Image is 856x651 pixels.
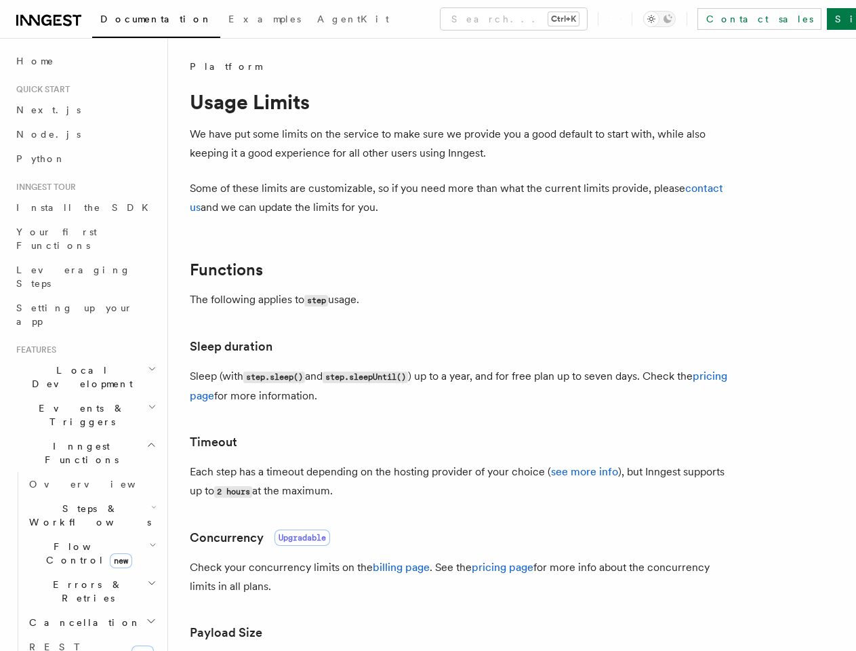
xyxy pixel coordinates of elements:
a: Examples [220,4,309,37]
a: see more info [551,465,618,478]
p: We have put some limits on the service to make sure we provide you a good default to start with, ... [190,125,732,163]
a: Next.js [11,98,159,122]
a: Your first Functions [11,220,159,258]
a: Functions [190,260,263,279]
span: Home [16,54,54,68]
a: pricing page [472,561,533,574]
span: Python [16,153,66,164]
p: Check your concurrency limits on the . See the for more info about the concurrency limits in all ... [190,558,732,596]
a: Install the SDK [11,195,159,220]
code: step.sleepUntil() [323,372,408,383]
p: The following applies to usage. [190,290,732,310]
button: Flow Controlnew [24,534,159,572]
a: Home [11,49,159,73]
span: Leveraging Steps [16,264,131,289]
p: Some of these limits are customizable, so if you need more than what the current limits provide, ... [190,179,732,217]
a: Setting up your app [11,296,159,334]
code: 2 hours [214,486,252,498]
span: Inngest Functions [11,439,146,467]
span: Documentation [100,14,212,24]
a: AgentKit [309,4,397,37]
span: Flow Control [24,540,149,567]
p: Sleep (with and ) up to a year, and for free plan up to seven days. Check the for more information. [190,367,732,406]
a: Python [11,146,159,171]
span: Errors & Retries [24,578,147,605]
a: Overview [24,472,159,496]
a: ConcurrencyUpgradable [190,528,330,547]
a: Documentation [92,4,220,38]
button: Inngest Functions [11,434,159,472]
span: Install the SDK [16,202,157,213]
a: Payload Size [190,623,262,642]
span: Events & Triggers [11,401,148,429]
span: Local Development [11,363,148,391]
button: Toggle dark mode [643,11,676,27]
a: billing page [373,561,430,574]
span: Inngest tour [11,182,76,193]
button: Cancellation [24,610,159,635]
button: Steps & Workflows [24,496,159,534]
a: Contact sales [697,8,821,30]
span: Platform [190,60,262,73]
code: step [304,295,328,307]
a: Sleep duration [190,337,272,356]
span: Setting up your app [16,302,133,327]
span: Upgradable [274,530,330,546]
button: Search...Ctrl+K [441,8,587,30]
code: step.sleep() [243,372,305,383]
button: Errors & Retries [24,572,159,610]
span: Features [11,344,56,355]
span: Node.js [16,129,81,140]
span: new [110,553,132,568]
span: AgentKit [317,14,389,24]
a: Leveraging Steps [11,258,159,296]
span: Next.js [16,104,81,115]
kbd: Ctrl+K [548,12,579,26]
span: Examples [228,14,301,24]
span: Overview [29,479,169,490]
span: Quick start [11,84,70,95]
button: Local Development [11,358,159,396]
button: Events & Triggers [11,396,159,434]
span: Your first Functions [16,226,97,251]
a: Timeout [190,433,237,452]
p: Each step has a timeout depending on the hosting provider of your choice ( ), but Inngest support... [190,462,732,501]
span: Cancellation [24,616,141,629]
h1: Usage Limits [190,90,732,114]
span: Steps & Workflows [24,502,151,529]
a: Node.js [11,122,159,146]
